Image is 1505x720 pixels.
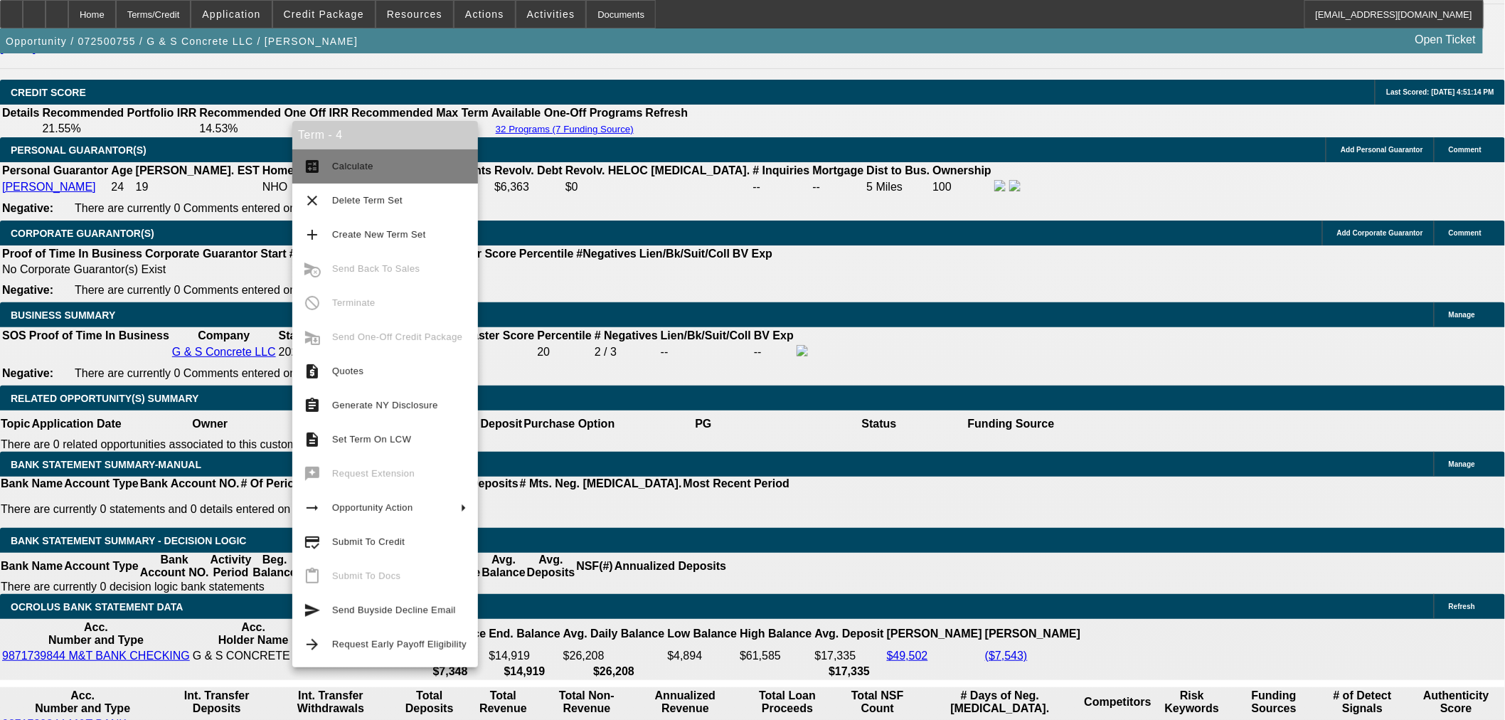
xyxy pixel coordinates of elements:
[813,164,864,176] b: Mortgage
[526,553,576,580] th: Avg. Deposits
[814,620,885,647] th: Avg. Deposit
[2,164,108,176] b: Personal Guarantor
[481,553,526,580] th: Avg. Balance
[639,248,730,260] b: Lien/Bk/Suit/Coll
[565,179,751,195] td: $0
[332,366,363,376] span: Quotes
[752,179,810,195] td: --
[376,1,453,28] button: Resources
[28,329,170,343] th: Proof of Time In Business
[488,620,560,647] th: End. Balance
[332,161,373,171] span: Calculate
[1,247,143,261] th: Proof of Time In Business
[1449,603,1475,610] span: Refresh
[165,689,268,716] th: Int. Transfer Deposits
[2,181,96,193] a: [PERSON_NAME]
[332,536,405,547] span: Submit To Credit
[1341,146,1423,154] span: Add Personal Guarantor
[210,553,252,580] th: Activity Period
[666,620,738,647] th: Low Balance
[1084,689,1152,716] th: Competitors
[139,477,240,491] th: Bank Account NO.
[191,1,271,28] button: Application
[465,9,504,20] span: Actions
[1386,88,1494,96] span: Last Scored: [DATE] 4:51:14 PM
[332,195,403,206] span: Delete Term Set
[192,620,315,647] th: Acc. Holder Name
[332,605,456,615] span: Send Buyside Decline Email
[733,248,772,260] b: BV Exp
[985,650,1028,662] a: ($7,543)
[289,248,359,260] b: # Employees
[967,411,1055,438] th: Funding Source
[304,226,321,243] mat-icon: add
[75,284,376,296] span: There are currently 0 Comments entered on this opportunity
[491,106,644,120] th: Available One-Off Programs
[577,248,637,260] b: #Negatives
[172,346,276,358] a: G & S Concrete LLC
[279,329,304,342] b: Start
[932,164,991,176] b: Ownership
[814,665,885,679] th: $17,335
[661,329,751,342] b: Lien/Bk/Suit/Coll
[304,636,321,653] mat-icon: arrow_forward
[111,164,132,176] b: Age
[41,106,197,120] th: Recommended Portfolio IRR
[304,192,321,209] mat-icon: clear
[563,665,666,679] th: $26,208
[519,477,683,491] th: # Mts. Neg. [MEDICAL_DATA].
[645,106,689,120] th: Refresh
[660,344,752,360] td: --
[994,180,1006,191] img: facebook-icon.png
[304,602,321,619] mat-icon: send
[304,397,321,414] mat-icon: assignment
[527,9,575,20] span: Activities
[262,179,367,195] td: NHO
[494,179,563,195] td: $6,363
[523,411,615,438] th: Purchase Option
[1449,229,1482,237] span: Comment
[541,689,633,716] th: Total Non-Revenue
[63,553,139,580] th: Account Type
[634,689,736,716] th: Annualized Revenue
[1409,689,1504,716] th: Authenticity Score
[537,329,591,342] b: Percentile
[563,649,666,663] td: $26,208
[75,367,376,379] span: There are currently 0 Comments entered on this opportunity
[491,123,638,135] button: 32 Programs (7 Funding Source)
[886,620,983,647] th: [PERSON_NAME]
[11,459,201,470] span: BANK STATEMENT SUMMARY-MANUAL
[11,144,147,156] span: PERSONAL GUARANTOR(S)
[332,229,426,240] span: Create New Term Set
[565,164,750,176] b: Revolv. HELOC [MEDICAL_DATA].
[332,639,467,650] span: Request Early Payoff Eligibility
[135,179,260,195] td: 19
[387,9,442,20] span: Resources
[537,346,591,359] div: 20
[488,649,560,663] td: $14,919
[519,248,573,260] b: Percentile
[1337,229,1423,237] span: Add Corporate Guarantor
[575,553,614,580] th: NSF(#)
[739,620,812,647] th: High Balance
[754,329,794,342] b: BV Exp
[414,665,486,679] th: $7,348
[615,411,791,438] th: PG
[240,477,309,491] th: # Of Periods
[1410,28,1482,52] a: Open Ticket
[595,329,658,342] b: # Negatives
[110,179,133,195] td: 24
[11,309,115,321] span: BUSINESS SUMMARY
[666,649,738,663] td: $4,894
[739,649,812,663] td: $61,585
[2,202,53,214] b: Negative:
[812,179,865,195] td: --
[797,345,808,356] img: facebook-icon.png
[1154,689,1230,716] th: Risk Keywords
[198,329,250,342] b: Company
[11,535,247,546] span: Bank Statement Summary - Decision Logic
[332,434,411,445] span: Set Term On LCW
[139,553,210,580] th: Bank Account NO.
[202,9,260,20] span: Application
[284,9,364,20] span: Credit Package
